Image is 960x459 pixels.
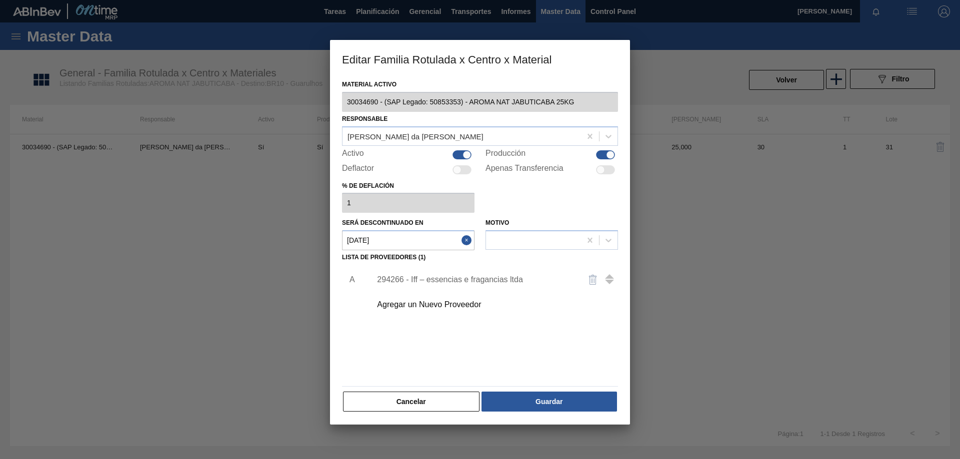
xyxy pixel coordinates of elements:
[330,40,630,78] h3: Editar Familia Rotulada x Centro x Material
[342,230,474,250] input: dd/mm/yyyy
[342,115,387,122] label: Responsable
[485,164,563,176] label: Apenas Transferencia
[587,274,599,286] img: delete-icon
[481,392,617,412] button: Guardar
[342,164,374,176] label: Deflactor
[377,275,573,284] div: 294266 - Iff – essencias e fragancias ltda
[342,149,364,161] label: Activo
[581,268,605,292] button: delete-icon
[347,132,483,140] div: [PERSON_NAME] da [PERSON_NAME]
[377,300,573,309] div: Agregar un Nuevo Proveedor
[342,179,474,193] label: % de Deflación
[342,267,357,292] li: A
[485,149,525,161] label: Producción
[342,219,423,226] label: Será descontinuado en
[343,392,479,412] button: Cancelar
[342,77,618,92] label: Material Activo
[461,230,474,250] button: Close
[342,254,425,261] label: Lista de Proveedores (1)
[485,219,509,226] label: Motivo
